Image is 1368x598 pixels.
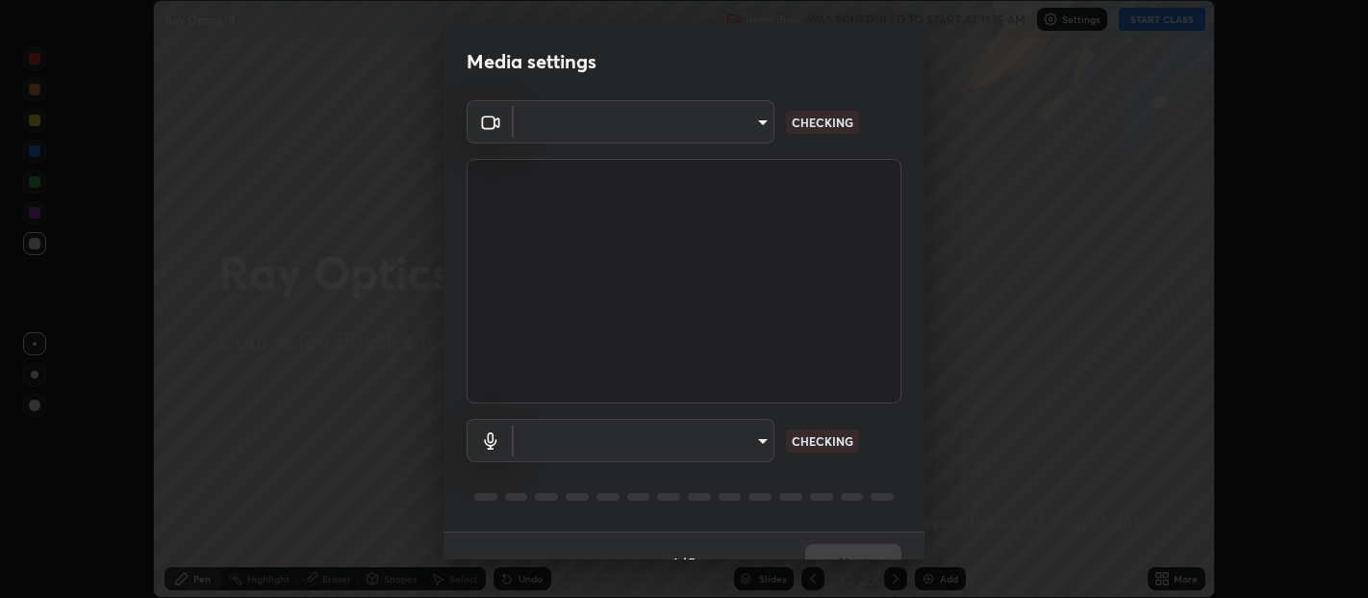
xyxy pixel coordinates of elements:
div: ​ [514,419,774,462]
h4: / [680,553,686,573]
h4: 1 [672,553,678,573]
div: ​ [514,100,774,143]
h4: 5 [688,553,696,573]
p: CHECKING [792,114,853,131]
h2: Media settings [467,49,596,74]
p: CHECKING [792,432,853,450]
